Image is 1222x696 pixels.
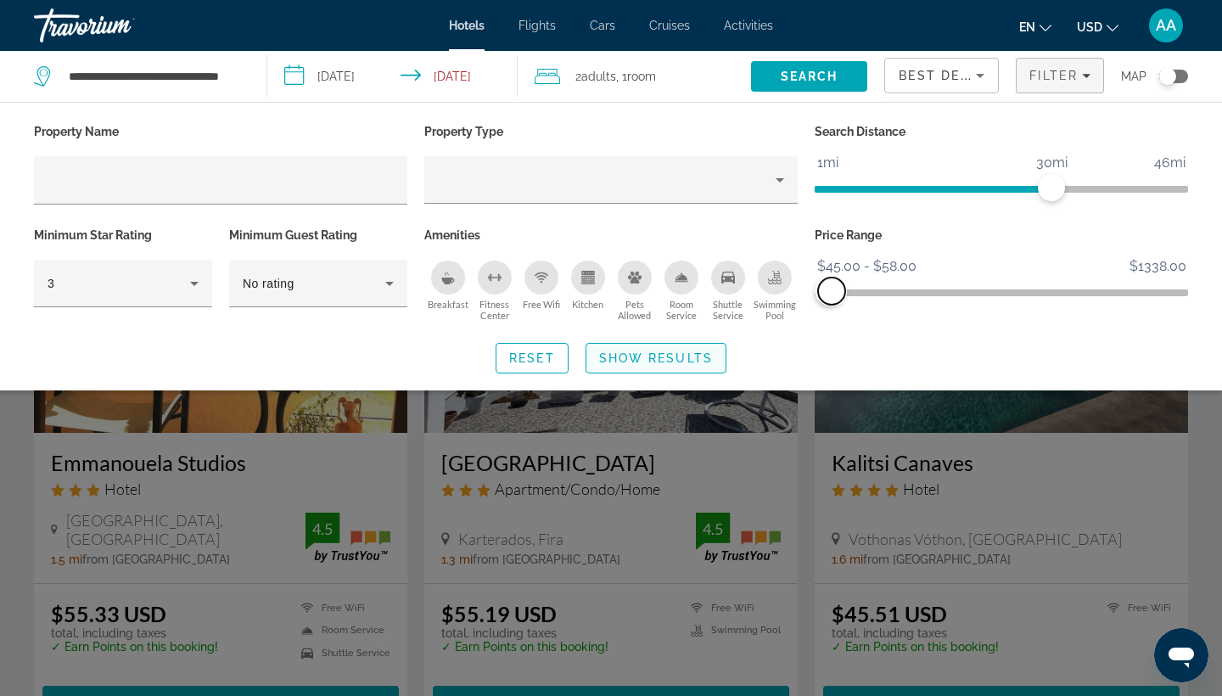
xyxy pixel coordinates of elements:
span: Search [781,70,838,83]
a: Travorium [34,3,204,48]
span: 2 [575,65,616,88]
span: 30mi [1034,150,1070,176]
p: Property Type [424,120,798,143]
button: Kitchen [564,260,611,322]
button: User Menu [1144,8,1188,43]
span: 46mi [1152,150,1188,176]
button: Show Results [586,343,726,373]
button: Change currency [1077,14,1118,39]
button: Swimming Pool [751,260,798,322]
span: Room Service [658,299,704,321]
p: Property Name [34,120,407,143]
span: en [1019,20,1035,34]
a: Flights [519,19,556,32]
button: Select check in and out date [267,51,518,102]
span: Filter [1029,69,1078,82]
span: ngx-slider-max [818,278,845,305]
span: AA [1156,17,1176,34]
iframe: Bouton de lancement de la fenêtre de messagerie [1154,628,1208,682]
span: USD [1077,20,1102,34]
p: Amenities [424,223,798,247]
button: Change language [1019,14,1051,39]
span: Reset [509,351,555,365]
span: Breakfast [428,299,468,310]
span: No rating [243,277,294,290]
mat-select: Property type [438,170,784,190]
span: Room [627,70,656,83]
ngx-slider: ngx-slider [815,186,1188,189]
span: 3 [48,277,54,290]
span: Free Wifi [523,299,560,310]
button: Toggle map [1146,69,1188,84]
span: $45.00 - $58.00 [815,254,919,279]
button: Free Wifi [518,260,564,322]
a: Cruises [649,19,690,32]
span: Kitchen [572,299,603,310]
span: Adults [581,70,616,83]
button: Pets Allowed [611,260,658,322]
p: Price Range [815,223,1188,247]
span: Fitness Center [471,299,518,321]
span: Best Deals [899,69,987,82]
span: ngx-slider [815,278,842,305]
span: 1mi [815,150,841,176]
span: Show Results [599,351,713,365]
button: Fitness Center [471,260,518,322]
button: Room Service [658,260,704,322]
mat-select: Sort by [899,65,984,86]
input: Search hotel destination [67,64,241,89]
ngx-slider: ngx-slider [815,289,1188,293]
span: Swimming Pool [751,299,798,321]
span: Map [1121,65,1146,88]
button: Breakfast [424,260,471,322]
button: Shuttle Service [704,260,751,322]
button: Search [751,61,867,92]
button: Filters [1016,58,1104,93]
span: Pets Allowed [611,299,658,321]
a: Hotels [449,19,485,32]
a: Cars [590,19,615,32]
button: Travelers: 2 adults, 0 children [518,51,751,102]
div: Hotel Filters [25,120,1197,326]
p: Minimum Star Rating [34,223,212,247]
button: Reset [496,343,569,373]
a: Activities [724,19,773,32]
span: ngx-slider [1038,174,1065,201]
span: Shuttle Service [704,299,751,321]
span: , 1 [616,65,656,88]
span: $1338.00 [1127,254,1189,279]
p: Minimum Guest Rating [229,223,407,247]
p: Search Distance [815,120,1188,143]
